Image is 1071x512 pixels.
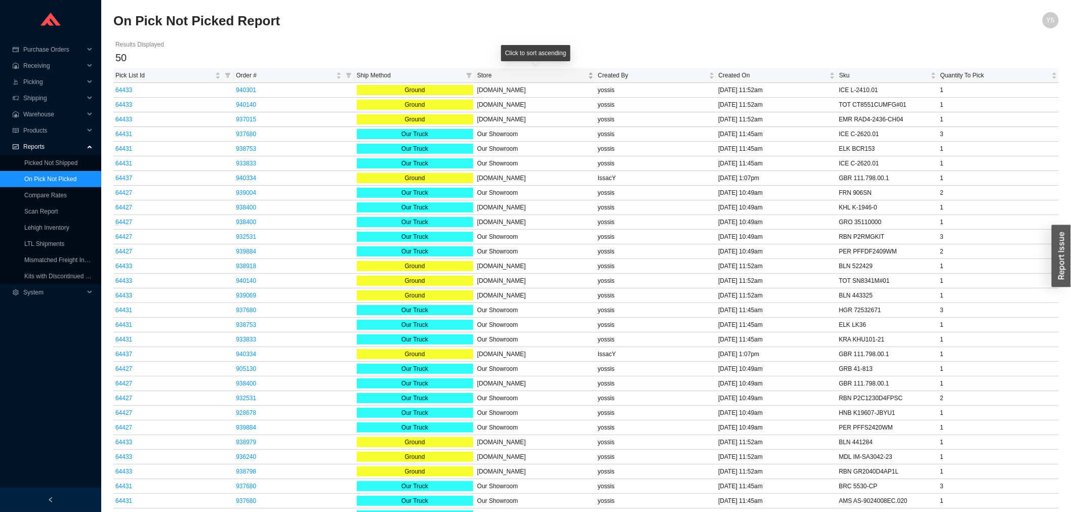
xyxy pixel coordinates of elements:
[938,83,1059,98] td: 1
[938,274,1059,288] td: 1
[938,362,1059,376] td: 1
[115,497,132,504] a: 64431
[357,85,473,95] div: Ground
[1047,12,1055,28] span: YS
[938,244,1059,259] td: 2
[475,332,596,347] td: Our Showroom
[475,68,596,83] th: Store sortable
[236,351,256,358] a: 940334
[357,70,462,80] span: Ship Method
[938,68,1059,83] th: Quantity To Pick sortable
[837,68,938,83] th: Sku sortable
[357,496,473,506] div: Our Truck
[596,98,716,112] td: yossis
[12,127,19,134] span: read
[716,450,837,464] td: [DATE] 11:52am
[716,318,837,332] td: [DATE] 11:45am
[938,200,1059,215] td: 1
[115,263,132,270] a: 64433
[357,466,473,477] div: Ground
[716,230,837,244] td: [DATE] 10:49am
[357,334,473,345] div: Our Truck
[596,435,716,450] td: yossis
[598,70,707,80] span: Created By
[475,450,596,464] td: [DOMAIN_NAME]
[596,318,716,332] td: yossis
[938,391,1059,406] td: 2
[938,406,1059,420] td: 1
[236,145,256,152] a: 938753
[837,391,938,406] td: RBN P2C1230D4FPSC
[501,45,570,61] div: Click to sort ascending
[837,450,938,464] td: MDL IM-SA3042-23
[475,318,596,332] td: Our Showroom
[115,39,1057,50] div: Results Displayed
[596,244,716,259] td: yossis
[115,219,132,226] a: 64427
[938,420,1059,435] td: 1
[596,215,716,230] td: yossis
[716,186,837,200] td: [DATE] 10:49am
[837,274,938,288] td: TOT SN8341M#01
[475,303,596,318] td: Our Showroom
[115,248,132,255] a: 64427
[236,248,256,255] a: 939884
[475,112,596,127] td: [DOMAIN_NAME]
[938,450,1059,464] td: 1
[596,479,716,494] td: yossis
[115,233,132,240] a: 64427
[837,288,938,303] td: BLN 443325
[115,424,132,431] a: 64427
[115,380,132,387] a: 64427
[716,274,837,288] td: [DATE] 11:52am
[837,464,938,479] td: RBN GR2040D4AP1L
[24,257,102,264] a: Mismatched Freight Invoices
[716,406,837,420] td: [DATE] 10:49am
[938,479,1059,494] td: 3
[716,98,837,112] td: [DATE] 11:52am
[113,12,822,30] h2: On Pick Not Picked Report
[115,321,132,328] a: 64431
[475,259,596,274] td: [DOMAIN_NAME]
[837,406,938,420] td: HNB K19607-JBYU1
[115,175,132,182] a: 64437
[357,422,473,433] div: Our Truck
[475,376,596,391] td: [DOMAIN_NAME]
[837,142,938,156] td: ELK BCR153
[475,156,596,171] td: Our Showroom
[596,406,716,420] td: yossis
[596,347,716,362] td: IssacY
[23,74,84,90] span: Picking
[23,58,84,74] span: Receiving
[475,391,596,406] td: Our Showroom
[716,200,837,215] td: [DATE] 10:49am
[716,171,837,186] td: [DATE] 1:07pm
[23,90,84,106] span: Shipping
[236,497,256,504] a: 937680
[596,186,716,200] td: yossis
[938,156,1059,171] td: 1
[24,208,58,215] a: Scan Report
[344,68,354,82] span: filter
[115,409,132,416] a: 64427
[357,452,473,462] div: Ground
[938,318,1059,332] td: 1
[115,277,132,284] a: 64433
[716,332,837,347] td: [DATE] 11:45am
[236,263,256,270] a: 938918
[716,112,837,127] td: [DATE] 11:52am
[837,98,938,112] td: TOT CT8551CUMFG#01
[357,408,473,418] div: Our Truck
[475,171,596,186] td: [DOMAIN_NAME]
[596,464,716,479] td: yossis
[837,244,938,259] td: PER PFFDF2409WM
[357,173,473,183] div: Ground
[837,303,938,318] td: HGR 72532671
[357,378,473,389] div: Our Truck
[115,52,127,63] span: 50
[236,70,334,80] span: Order #
[716,362,837,376] td: [DATE] 10:49am
[938,98,1059,112] td: 1
[357,276,473,286] div: Ground
[357,158,473,168] div: Our Truck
